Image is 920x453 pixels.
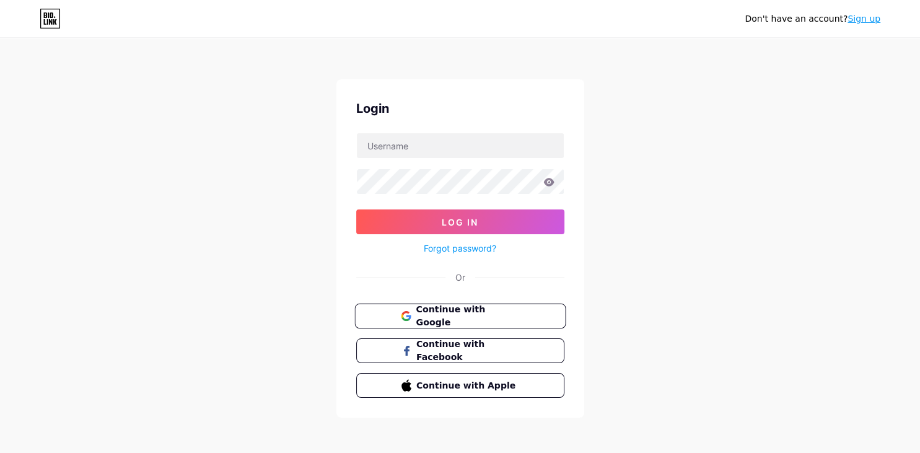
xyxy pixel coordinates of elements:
[356,99,564,118] div: Login
[455,271,465,284] div: Or
[424,242,496,255] a: Forgot password?
[356,209,564,234] button: Log In
[416,303,519,330] span: Continue with Google
[442,217,478,227] span: Log In
[848,14,880,24] a: Sign up
[354,304,566,329] button: Continue with Google
[356,373,564,398] button: Continue with Apple
[416,379,519,392] span: Continue with Apple
[356,304,564,328] a: Continue with Google
[356,338,564,363] button: Continue with Facebook
[745,12,880,25] div: Don't have an account?
[416,338,519,364] span: Continue with Facebook
[357,133,564,158] input: Username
